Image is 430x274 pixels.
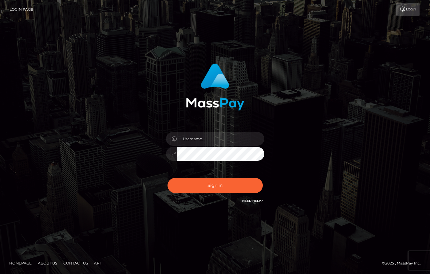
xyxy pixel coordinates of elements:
[61,258,90,268] a: Contact Us
[186,64,244,110] img: MassPay Login
[177,132,264,146] input: Username...
[242,199,263,203] a: Need Help?
[7,258,34,268] a: Homepage
[10,3,33,16] a: Login Page
[92,258,103,268] a: API
[396,3,420,16] a: Login
[168,178,263,193] button: Sign in
[35,258,60,268] a: About Us
[382,260,425,267] div: © 2025 , MassPay Inc.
